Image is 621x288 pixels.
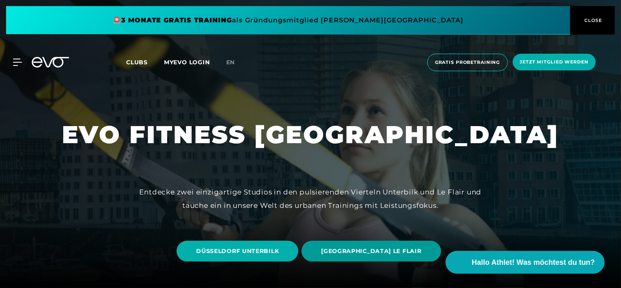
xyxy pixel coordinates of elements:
[321,247,421,255] span: [GEOGRAPHIC_DATA] LE FLAIR
[425,54,510,71] a: Gratis Probetraining
[196,247,279,255] span: DÜSSELDORF UNTERBILK
[583,17,603,24] span: CLOSE
[446,251,605,274] button: Hallo Athlet! Was möchtest du tun?
[472,257,595,268] span: Hallo Athlet! Was möchtest du tun?
[140,185,482,212] div: Entdecke zwei einzigartige Studios in den pulsierenden Vierteln Unterbilk und Le Flair und tauche...
[177,235,302,268] a: DÜSSELDORF UNTERBILK
[126,58,164,66] a: Clubs
[164,59,210,66] a: MYEVO LOGIN
[126,59,148,66] span: Clubs
[570,6,615,35] button: CLOSE
[62,119,559,151] h1: EVO FITNESS [GEOGRAPHIC_DATA]
[520,59,588,65] span: Jetzt Mitglied werden
[435,59,500,66] span: Gratis Probetraining
[510,54,598,71] a: Jetzt Mitglied werden
[302,235,444,268] a: [GEOGRAPHIC_DATA] LE FLAIR
[226,59,235,66] span: en
[226,58,245,67] a: en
